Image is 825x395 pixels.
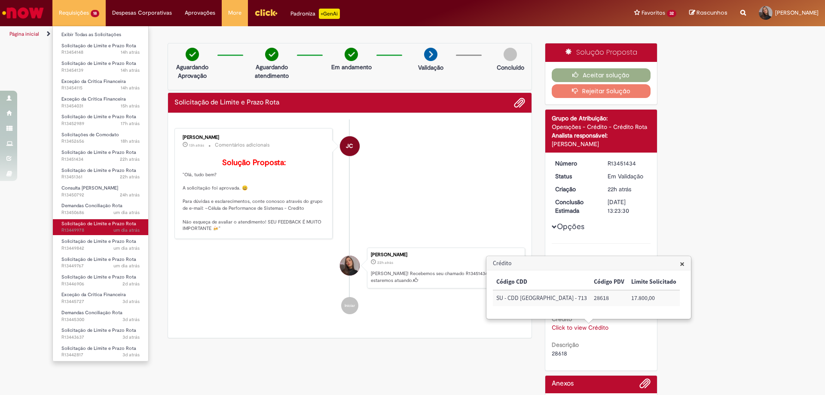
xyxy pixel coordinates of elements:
[61,113,136,120] span: Solicitação de Limite e Prazo Rota
[61,120,140,127] span: R13452989
[185,9,215,17] span: Aprovações
[552,315,572,323] b: Crédito
[122,281,140,287] time: 26/08/2025 09:14:24
[53,219,148,235] a: Aberto R13449978 : Solicitação de Limite e Prazo Rota
[549,159,602,168] dt: Número
[53,95,148,110] a: Aberto R13454031 : Exceção da Crítica Financeira
[549,172,602,181] dt: Status
[61,238,136,245] span: Solicitação de Limite e Prazo Rota
[113,209,140,216] span: um dia atrás
[61,352,140,358] span: R13442817
[122,298,140,305] span: 3d atrás
[53,148,148,164] a: Aberto R13451434 : Solicitação de Limite e Prazo Rota
[61,174,140,181] span: R13451361
[61,309,122,316] span: Demandas Conciliação Rota
[549,198,602,215] dt: Conclusão Estimada
[340,256,360,276] div: Eduarda Silveira Dorneles
[174,119,525,323] ul: Histórico de tíquete
[120,192,140,198] span: 24h atrás
[493,274,590,290] th: Código CDD
[371,252,520,257] div: [PERSON_NAME]
[424,48,437,61] img: arrow-next.png
[121,138,140,144] time: 27/08/2025 14:06:51
[61,185,118,191] span: Consulta [PERSON_NAME]
[608,172,648,181] div: Em Validação
[61,138,140,145] span: R13452656
[61,345,136,352] span: Solicitação de Limite e Prazo Rota
[53,326,148,342] a: Aberto R13443637 : Solicitação de Limite e Prazo Rota
[552,341,579,349] b: Descrição
[53,184,148,199] a: Aberto R13450792 : Consulta Serasa
[53,290,148,306] a: Aberto R13445727 : Exceção da Crítica Financeira
[61,167,136,174] span: Solicitação de Limite e Prazo Rota
[775,9,819,16] span: [PERSON_NAME]
[340,136,360,156] div: Jonas Correia
[6,26,544,42] ul: Trilhas de página
[61,209,140,216] span: R13450686
[487,257,691,270] h3: Crédito
[697,9,727,17] span: Rascunhos
[189,143,204,148] span: 13h atrás
[121,103,140,109] time: 27/08/2025 17:45:05
[61,291,126,298] span: Exceção da Crítica Financeira
[122,352,140,358] time: 25/08/2025 08:46:38
[120,156,140,162] time: 27/08/2025 10:23:27
[120,174,140,180] time: 27/08/2025 10:13:36
[121,49,140,55] span: 14h atrás
[61,96,126,102] span: Exceção da Crítica Financeira
[265,48,278,61] img: check-circle-green.png
[53,59,148,75] a: Aberto R13454139 : Solicitação de Limite e Prazo Rota
[121,103,140,109] span: 15h atrás
[61,316,140,323] span: R13445300
[345,48,358,61] img: check-circle-green.png
[61,67,140,74] span: R13454139
[680,259,684,268] button: Close
[122,334,140,340] span: 3d atrás
[122,334,140,340] time: 25/08/2025 11:09:17
[59,9,89,17] span: Requisições
[590,290,628,306] td: Código PDV: 28618
[9,31,39,37] a: Página inicial
[53,255,148,271] a: Aberto R13449767 : Solicitação de Limite e Prazo Rota
[377,260,393,265] time: 27/08/2025 10:23:24
[61,281,140,288] span: R13446906
[61,245,140,252] span: R13449842
[61,103,140,110] span: R13454031
[215,141,270,149] small: Comentários adicionais
[552,255,602,263] b: Tipo de solicitação
[608,198,648,215] div: [DATE] 13:23:30
[552,84,651,98] button: Rejeitar Solução
[418,63,443,72] p: Validação
[171,63,213,80] p: Aguardando Aprovação
[590,274,628,290] th: Código PDV
[549,185,602,193] dt: Criação
[61,202,122,209] span: Demandas Conciliação Rota
[121,120,140,127] span: 17h atrás
[61,220,136,227] span: Solicitação de Limite e Prazo Rota
[113,245,140,251] time: 26/08/2025 17:08:47
[552,140,651,148] div: [PERSON_NAME]
[174,248,525,289] li: Eduarda Silveira Dorneles
[121,85,140,91] time: 27/08/2025 18:08:07
[120,174,140,180] span: 22h atrás
[186,48,199,61] img: check-circle-green.png
[112,9,172,17] span: Despesas Corporativas
[53,237,148,253] a: Aberto R13449842 : Solicitação de Limite e Prazo Rota
[53,30,148,40] a: Exibir Todas as Solicitações
[61,85,140,92] span: R13454115
[608,185,631,193] span: 22h atrás
[667,10,676,17] span: 32
[61,60,136,67] span: Solicitação de Limite e Prazo Rota
[222,158,286,168] b: Solução Proposta:
[121,138,140,144] span: 18h atrás
[371,270,520,284] p: [PERSON_NAME]! Recebemos seu chamado R13451434 e em breve estaremos atuando.
[53,308,148,324] a: Aberto R13445300 : Demandas Conciliação Rota
[642,9,665,17] span: Favoritos
[1,4,45,21] img: ServiceNow
[504,48,517,61] img: img-circle-grey.png
[183,135,326,140] div: [PERSON_NAME]
[251,63,293,80] p: Aguardando atendimento
[61,43,136,49] span: Solicitação de Limite e Prazo Rota
[61,227,140,234] span: R13449978
[680,258,684,269] span: ×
